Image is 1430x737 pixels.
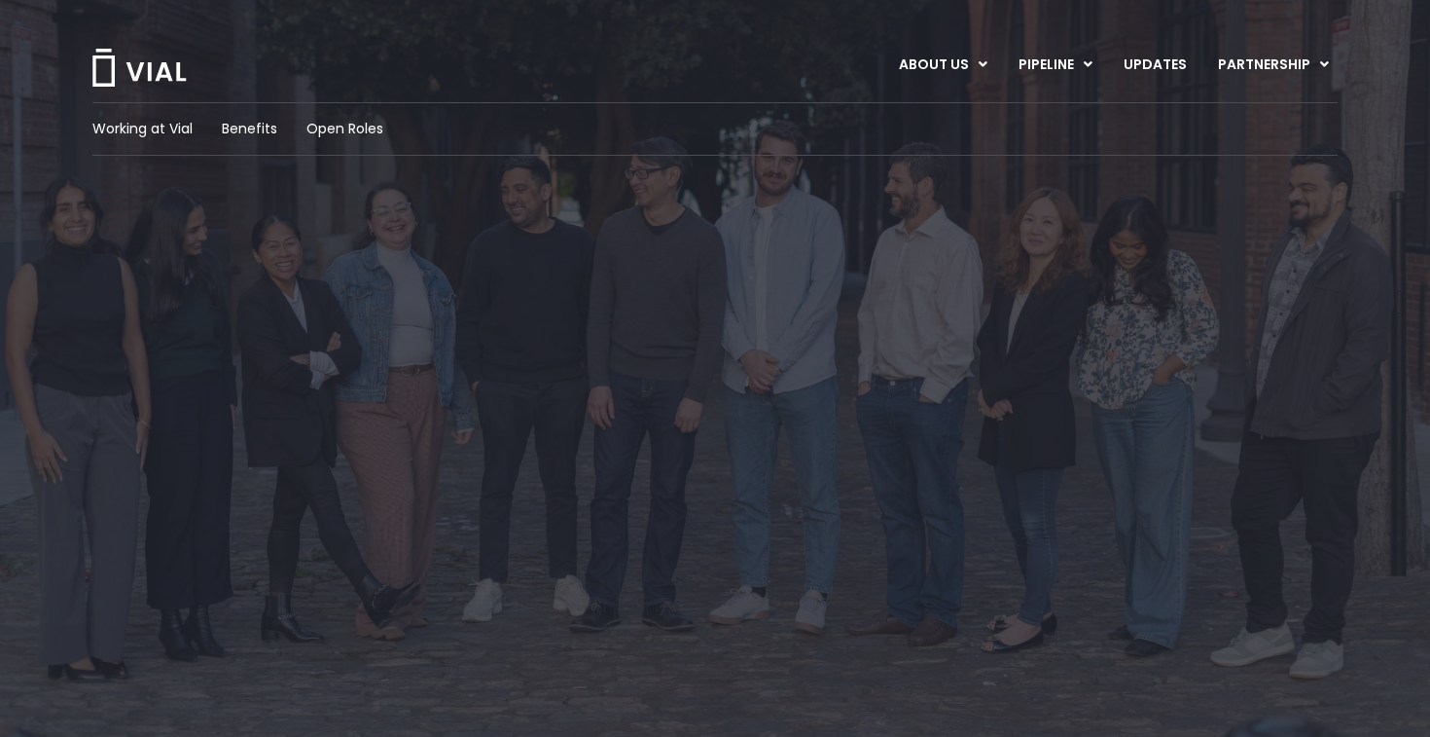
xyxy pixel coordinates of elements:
[90,49,188,87] img: Vial Logo
[92,119,193,139] a: Working at Vial
[1202,49,1344,82] a: PARTNERSHIPMenu Toggle
[883,49,1002,82] a: ABOUT USMenu Toggle
[306,119,383,139] a: Open Roles
[1003,49,1107,82] a: PIPELINEMenu Toggle
[1108,49,1201,82] a: UPDATES
[222,119,277,139] a: Benefits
